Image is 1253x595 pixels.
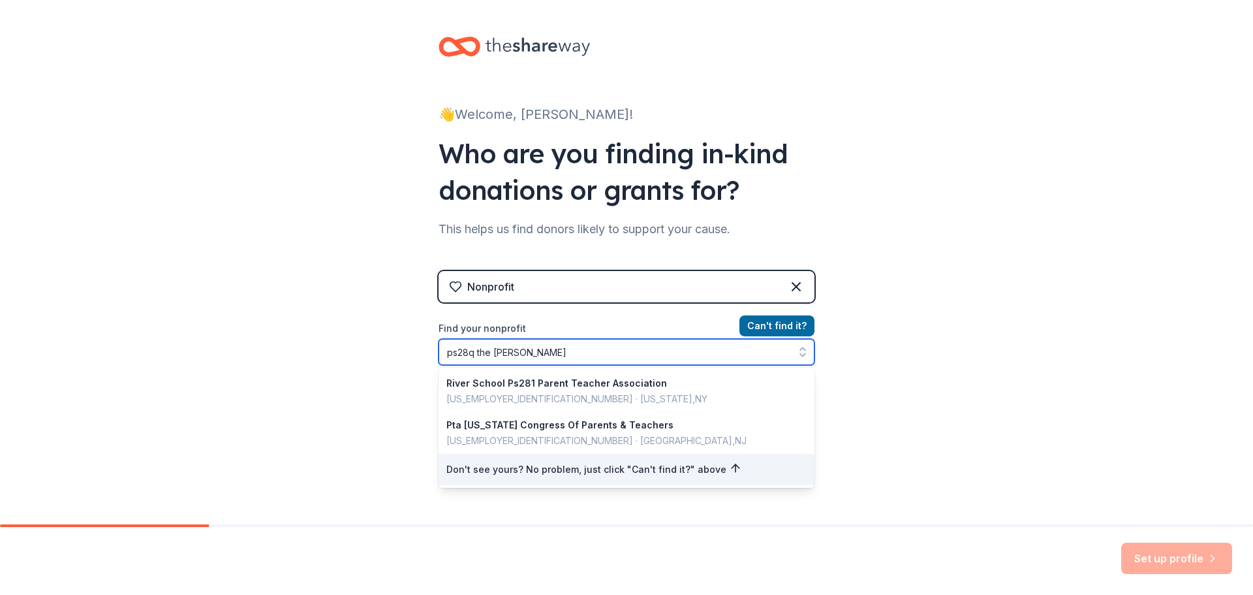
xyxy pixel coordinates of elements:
[446,376,791,391] div: River School Ps281 Parent Teacher Association
[446,433,791,449] div: [US_EMPLOYER_IDENTIFICATION_NUMBER] · [GEOGRAPHIC_DATA] , NJ
[439,339,814,365] input: Search by name, EIN, or city
[446,417,791,433] div: Pta [US_STATE] Congress Of Parents & Teachers
[439,454,814,485] div: Don't see yours? No problem, just click "Can't find it?" above
[446,391,791,407] div: [US_EMPLOYER_IDENTIFICATION_NUMBER] · [US_STATE] , NY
